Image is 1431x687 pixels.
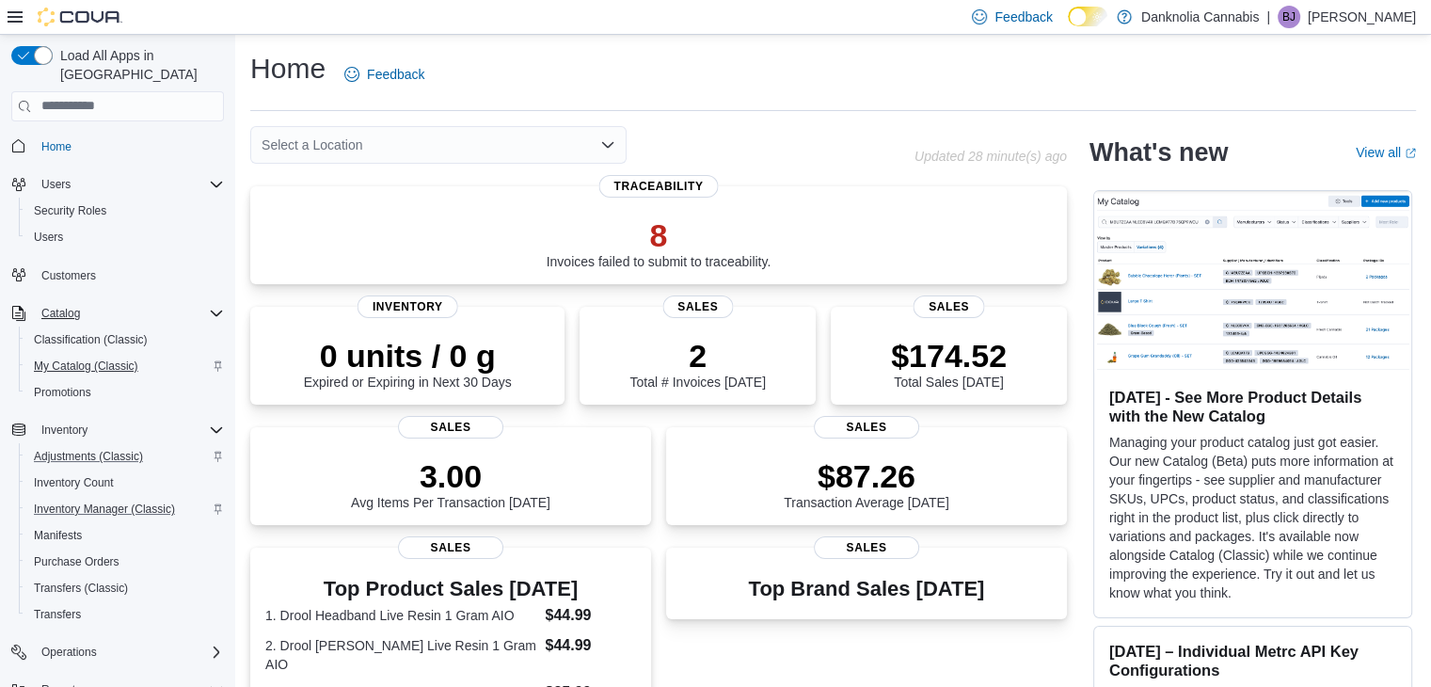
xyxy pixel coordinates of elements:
[34,332,148,347] span: Classification (Classic)
[1109,433,1396,602] p: Managing your product catalog just got easier. Our new Catalog (Beta) puts more information at yo...
[914,296,984,318] span: Sales
[1405,148,1416,159] svg: External link
[265,578,636,600] h3: Top Product Sales [DATE]
[26,551,224,573] span: Purchase Orders
[891,337,1007,375] p: $174.52
[1266,6,1270,28] p: |
[34,607,81,622] span: Transfers
[26,524,89,547] a: Manifests
[19,549,231,575] button: Purchase Orders
[19,470,231,496] button: Inventory Count
[304,337,512,375] p: 0 units / 0 g
[34,302,87,325] button: Catalog
[26,577,135,599] a: Transfers (Classic)
[19,224,231,250] button: Users
[26,381,99,404] a: Promotions
[26,498,183,520] a: Inventory Manager (Classic)
[26,355,224,377] span: My Catalog (Classic)
[34,502,175,517] span: Inventory Manager (Classic)
[358,296,458,318] span: Inventory
[337,56,432,93] a: Feedback
[600,137,615,152] button: Open list of options
[26,471,224,494] span: Inventory Count
[547,216,771,269] div: Invoices failed to submit to traceability.
[547,216,771,254] p: 8
[34,136,79,158] a: Home
[19,353,231,379] button: My Catalog (Classic)
[26,551,127,573] a: Purchase Orders
[351,457,550,510] div: Avg Items Per Transaction [DATE]
[19,522,231,549] button: Manifests
[1109,642,1396,679] h3: [DATE] – Individual Metrc API Key Configurations
[1282,6,1296,28] span: BJ
[34,528,82,543] span: Manifests
[34,264,103,287] a: Customers
[784,457,949,495] p: $87.26
[4,133,231,160] button: Home
[34,359,138,374] span: My Catalog (Classic)
[265,606,537,625] dt: 1. Drool Headband Live Resin 1 Gram AIO
[19,496,231,522] button: Inventory Manager (Classic)
[784,457,949,510] div: Transaction Average [DATE]
[34,449,143,464] span: Adjustments (Classic)
[598,175,718,198] span: Traceability
[34,135,224,158] span: Home
[34,173,78,196] button: Users
[34,385,91,400] span: Promotions
[26,498,224,520] span: Inventory Manager (Classic)
[34,230,63,245] span: Users
[34,419,95,441] button: Inventory
[41,268,96,283] span: Customers
[1278,6,1300,28] div: Barbara Jobat
[914,149,1067,164] p: Updated 28 minute(s) ago
[398,416,503,439] span: Sales
[26,471,121,494] a: Inventory Count
[749,578,985,600] h3: Top Brand Sales [DATE]
[1089,137,1228,168] h2: What's new
[41,177,71,192] span: Users
[994,8,1052,26] span: Feedback
[351,457,550,495] p: 3.00
[1068,7,1107,26] input: Dark Mode
[1068,26,1069,27] span: Dark Mode
[19,198,231,224] button: Security Roles
[1141,6,1259,28] p: Danknolia Cannabis
[629,337,765,375] p: 2
[26,445,224,468] span: Adjustments (Classic)
[34,475,114,490] span: Inventory Count
[26,200,224,222] span: Security Roles
[19,601,231,628] button: Transfers
[26,603,88,626] a: Transfers
[26,328,224,351] span: Classification (Classic)
[53,46,224,84] span: Load All Apps in [GEOGRAPHIC_DATA]
[4,417,231,443] button: Inventory
[34,302,224,325] span: Catalog
[26,381,224,404] span: Promotions
[41,306,80,321] span: Catalog
[26,226,224,248] span: Users
[4,300,231,327] button: Catalog
[26,328,155,351] a: Classification (Classic)
[19,327,231,353] button: Classification (Classic)
[398,536,503,559] span: Sales
[4,639,231,665] button: Operations
[26,524,224,547] span: Manifests
[26,603,224,626] span: Transfers
[34,641,104,663] button: Operations
[41,423,87,438] span: Inventory
[26,226,71,248] a: Users
[26,355,146,377] a: My Catalog (Classic)
[814,416,919,439] span: Sales
[34,581,128,596] span: Transfers (Classic)
[662,296,733,318] span: Sales
[34,419,224,441] span: Inventory
[38,8,122,26] img: Cova
[34,203,106,218] span: Security Roles
[304,337,512,390] div: Expired or Expiring in Next 30 Days
[34,173,224,196] span: Users
[1356,145,1416,160] a: View allExternal link
[41,645,97,660] span: Operations
[34,554,119,569] span: Purchase Orders
[1109,388,1396,425] h3: [DATE] - See More Product Details with the New Catalog
[34,641,224,663] span: Operations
